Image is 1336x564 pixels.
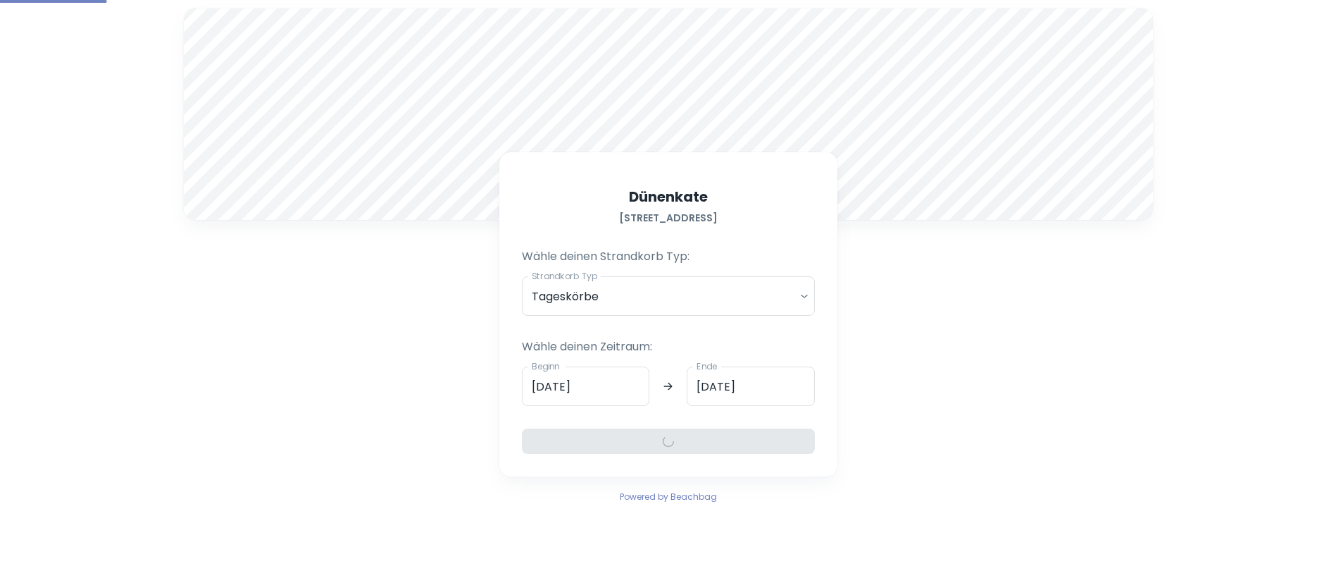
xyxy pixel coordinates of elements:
h5: Dünenkate [629,186,708,207]
p: Wähle deinen Strandkorb Typ: [522,248,815,265]
span: Powered by Beachbag [620,491,717,503]
input: dd.mm.yyyy [522,367,650,406]
div: Tageskörbe [522,276,815,316]
label: Strandkorb Typ [532,270,597,282]
h6: [STREET_ADDRESS] [619,210,718,226]
input: dd.mm.yyyy [687,367,815,406]
a: Powered by Beachbag [620,488,717,505]
p: Wähle deinen Zeitraum: [522,338,815,355]
label: Beginn [532,360,560,372]
label: Ende [697,360,717,372]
